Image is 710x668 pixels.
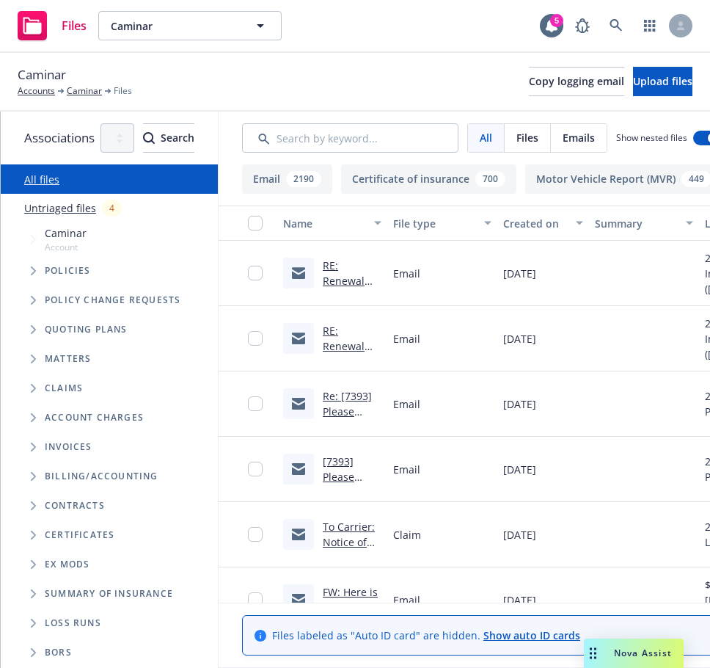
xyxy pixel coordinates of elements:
span: Ex Mods [45,560,89,569]
button: Caminar [98,11,282,40]
input: Select all [248,216,263,230]
span: Emails [563,130,595,145]
div: File type [393,216,475,231]
input: Toggle Row Selected [248,462,263,476]
span: [DATE] [503,527,536,542]
div: Name [283,216,365,231]
span: Claim [393,527,421,542]
div: Created on [503,216,567,231]
span: Upload files [633,74,692,88]
span: [DATE] [503,266,536,281]
button: Created on [497,206,589,241]
a: All files [24,173,59,186]
button: SearchSearch [143,123,194,153]
span: Email [393,396,420,412]
a: Search [601,11,631,40]
a: Switch app [635,11,665,40]
div: Search [143,124,194,152]
div: Drag to move [584,639,602,668]
span: Account [45,241,87,253]
span: BORs [45,648,72,657]
span: Quoting plans [45,325,128,334]
div: Summary [595,216,677,231]
span: Billing/Accounting [45,472,158,481]
span: Contracts [45,501,105,510]
div: 2190 [286,171,321,187]
a: Files [12,5,92,46]
span: Caminar [18,65,66,84]
input: Toggle Row Selected [248,592,263,607]
span: Claims [45,384,83,393]
a: Untriaged files [24,200,96,216]
input: Toggle Row Selected [248,396,263,411]
a: Show auto ID cards [483,628,580,642]
span: Files [516,130,538,145]
input: Toggle Row Selected [248,331,263,346]
span: Certificates [45,531,114,540]
span: [DATE] [503,331,536,346]
div: 5 [550,14,563,27]
button: Summary [589,206,699,241]
button: Email [242,164,332,194]
button: Certificate of insurance [341,164,516,194]
button: Upload files [633,67,692,96]
span: Email [393,462,420,477]
div: 700 [475,171,505,187]
span: Email [393,266,420,281]
a: To Carrier: Notice of claim.msg [323,520,375,564]
span: Email [393,592,420,608]
a: Accounts [18,84,55,98]
span: Loss Runs [45,619,101,628]
span: Copy logging email [529,74,624,88]
span: Show nested files [616,131,687,144]
span: Caminar [111,18,238,34]
span: Invoices [45,443,92,451]
span: Matters [45,355,91,363]
span: Caminar [45,225,87,241]
a: RE: Renewal Solicit Request- PROP - Caminar - NN1737058 - Eff 11/1/24-25 [323,258,380,396]
button: Nova Assist [584,639,684,668]
a: Caminar [67,84,102,98]
button: File type [387,206,497,241]
span: Nova Assist [614,647,672,659]
button: Name [277,206,387,241]
div: 4 [102,200,122,217]
input: Search by keyword... [242,123,458,153]
span: Associations [24,128,95,148]
svg: Search [143,132,155,144]
span: Email [393,331,420,346]
div: Tree Example [1,222,218,462]
a: Re: [7393] Please Provide Renewal Coverage for Policy 01CP00040090116 Ticket:CCAP191104 - Reinsta... [323,389,380,573]
span: Files [62,20,87,32]
input: Toggle Row Selected [248,527,263,542]
span: Account charges [45,413,144,422]
span: All [480,130,492,145]
button: Copy logging email [529,67,624,96]
span: Files [114,84,132,98]
span: Files labeled as "Auto ID card" are hidden. [272,628,580,643]
a: Report a Bug [568,11,597,40]
span: [DATE] [503,396,536,412]
input: Toggle Row Selected [248,266,263,280]
a: [7393] Please Provide Renewal Coverage for Policy 01CP00040090116 Ticket:CCAP191104 - Reinstateme... [323,454,380,638]
a: RE: Renewal Solicit Request- PROP - Caminar - NN1737058 - Eff 11/1/24-25 [323,324,380,461]
span: [DATE] [503,592,536,608]
span: Policy change requests [45,296,180,305]
span: [DATE] [503,462,536,477]
div: Folder Tree Example [1,462,218,667]
span: Summary of insurance [45,589,173,598]
span: Policies [45,266,91,275]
